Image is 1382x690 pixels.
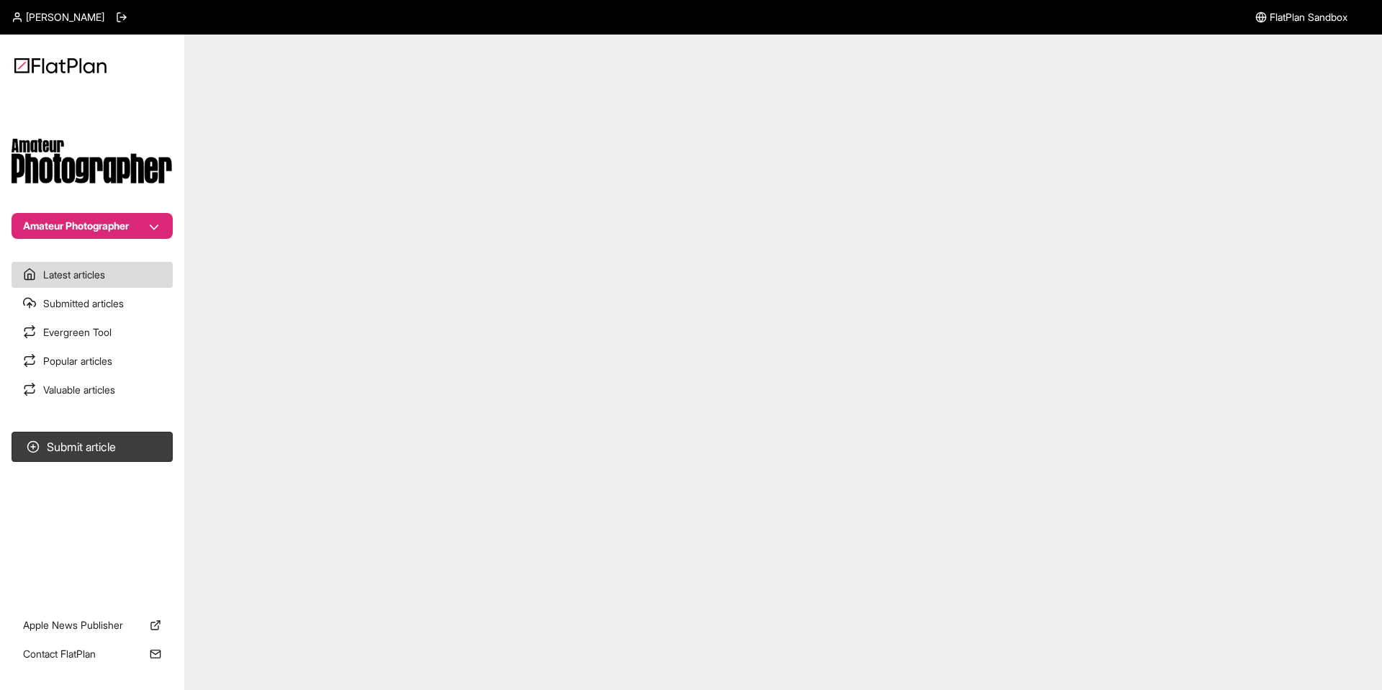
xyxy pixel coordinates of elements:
button: Submit article [12,432,173,462]
span: [PERSON_NAME] [26,10,104,24]
a: Valuable articles [12,377,173,403]
button: Amateur Photographer [12,213,173,239]
a: Submitted articles [12,291,173,317]
a: Popular articles [12,348,173,374]
a: Latest articles [12,262,173,288]
a: [PERSON_NAME] [12,10,104,24]
span: FlatPlan Sandbox [1270,10,1347,24]
a: Apple News Publisher [12,612,173,638]
img: Publication Logo [12,138,173,184]
img: Logo [14,58,107,73]
a: Evergreen Tool [12,319,173,345]
a: Contact FlatPlan [12,641,173,667]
